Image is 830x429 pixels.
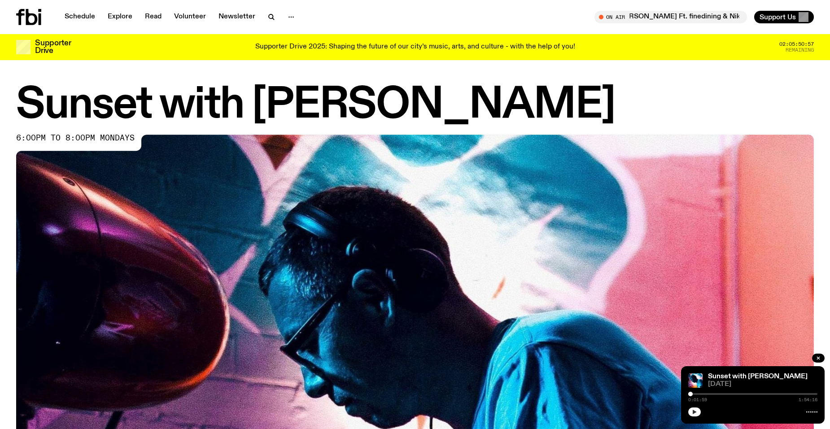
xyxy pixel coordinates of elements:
button: On AirSunset With [PERSON_NAME] Ft. finedining & Niki [594,11,747,23]
a: Volunteer [169,11,211,23]
p: Supporter Drive 2025: Shaping the future of our city’s music, arts, and culture - with the help o... [255,43,575,51]
span: 1:54:16 [799,398,817,402]
a: Sunset with [PERSON_NAME] [708,373,808,380]
a: Explore [102,11,138,23]
a: Schedule [59,11,100,23]
a: Newsletter [213,11,261,23]
a: Read [140,11,167,23]
img: Simon Caldwell stands side on, looking downwards. He has headphones on. Behind him is a brightly ... [688,373,703,388]
span: 02:05:50:57 [779,42,814,47]
span: 0:01:59 [688,398,707,402]
h1: Sunset with [PERSON_NAME] [16,85,814,126]
button: Support Us [754,11,814,23]
span: Support Us [760,13,796,21]
h3: Supporter Drive [35,39,71,55]
span: 6:00pm to 8:00pm mondays [16,135,135,142]
span: Remaining [786,48,814,53]
span: [DATE] [708,381,817,388]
